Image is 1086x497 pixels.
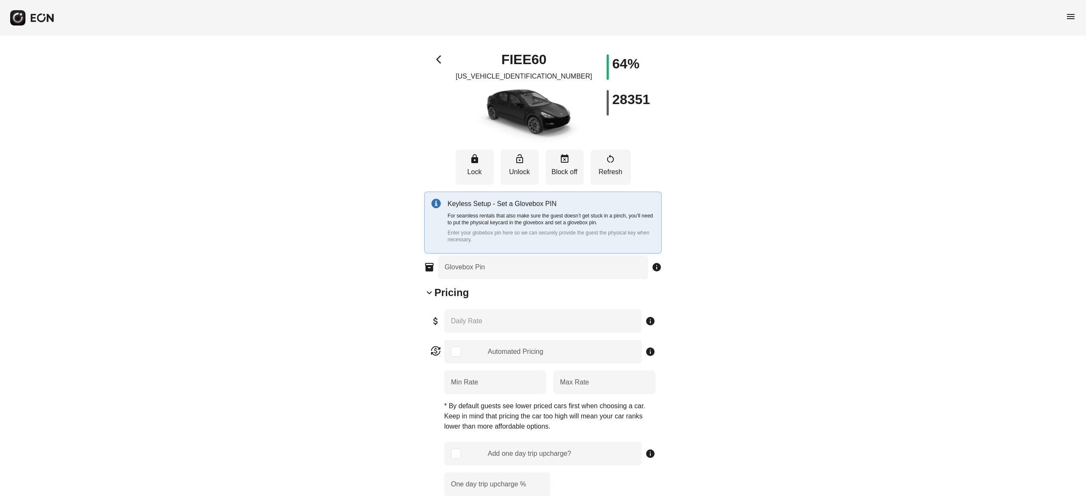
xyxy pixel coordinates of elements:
p: Block off [550,167,579,177]
p: Lock [460,167,490,177]
span: info [652,262,662,272]
span: inventory_2 [424,262,434,272]
p: Refresh [595,167,627,177]
span: lock_open [515,154,525,164]
span: arrow_back_ios [436,54,446,65]
div: Add one day trip upcharge? [488,449,571,459]
p: * By default guests see lower priced cars first when choosing a car. Keep in mind that pricing th... [444,401,655,432]
h2: Pricing [434,286,469,299]
label: Max Rate [560,377,589,387]
span: keyboard_arrow_down [424,288,434,298]
p: Keyless Setup - Set a Glovebox PIN [448,199,655,209]
span: info [645,316,655,326]
span: info [645,449,655,459]
span: currency_exchange [431,346,441,356]
h1: 64% [612,59,639,69]
span: attach_money [431,316,441,326]
h1: FIEE60 [501,54,547,65]
label: Glovebox Pin [445,262,485,272]
p: Unlock [505,167,535,177]
span: info [645,347,655,357]
button: Unlock [501,150,539,185]
button: Lock [456,150,494,185]
button: Block off [546,150,584,185]
span: event_busy [560,154,570,164]
div: Automated Pricing [488,347,543,357]
span: menu [1066,11,1076,22]
p: For seamless rentals that also make sure the guest doesn’t get stuck in a pinch, you’ll need to p... [448,212,655,226]
label: Min Rate [451,377,478,387]
img: car [465,85,583,144]
p: Enter your globebox pin here so we can securely provide the guest the physical key when necessary. [448,229,655,243]
p: [US_VEHICLE_IDENTIFICATION_NUMBER] [456,71,592,82]
h1: 28351 [612,94,650,104]
img: info [431,199,441,208]
button: Refresh [591,150,631,185]
label: One day trip upcharge % [451,479,526,489]
span: restart_alt [605,154,616,164]
span: lock [470,154,480,164]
